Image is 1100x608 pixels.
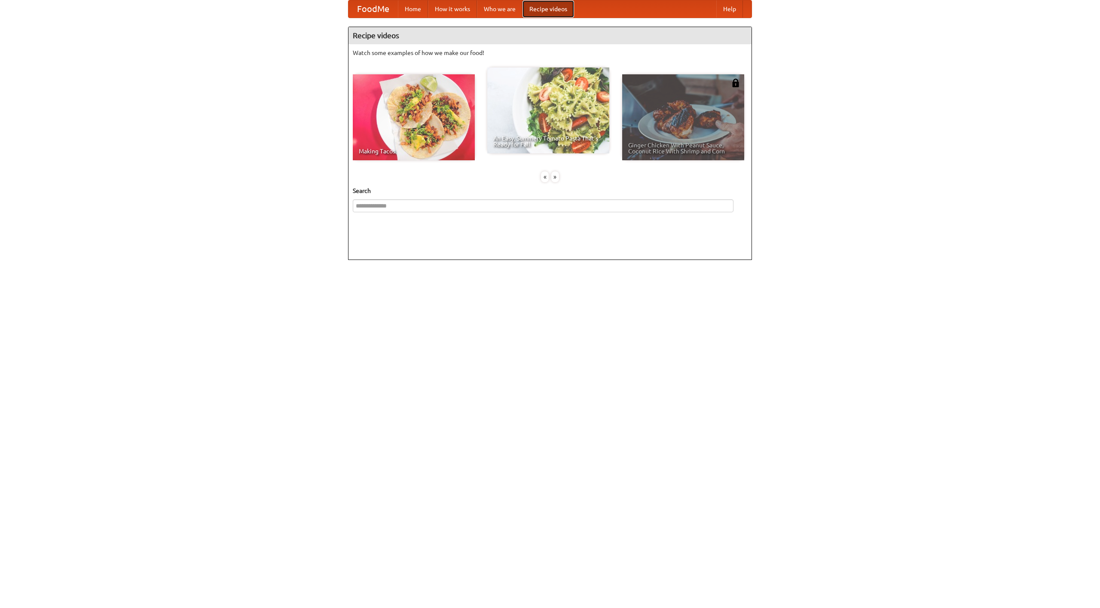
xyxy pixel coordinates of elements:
a: Who we are [477,0,522,18]
a: How it works [428,0,477,18]
a: Recipe videos [522,0,574,18]
a: Making Tacos [353,74,475,160]
a: FoodMe [348,0,398,18]
div: » [551,171,559,182]
a: Home [398,0,428,18]
a: Help [716,0,743,18]
p: Watch some examples of how we make our food! [353,49,747,57]
span: An Easy, Summery Tomato Pasta That's Ready for Fall [493,135,603,147]
h5: Search [353,186,747,195]
span: Making Tacos [359,148,469,154]
img: 483408.png [731,79,740,87]
div: « [541,171,549,182]
h4: Recipe videos [348,27,752,44]
a: An Easy, Summery Tomato Pasta That's Ready for Fall [487,67,609,153]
